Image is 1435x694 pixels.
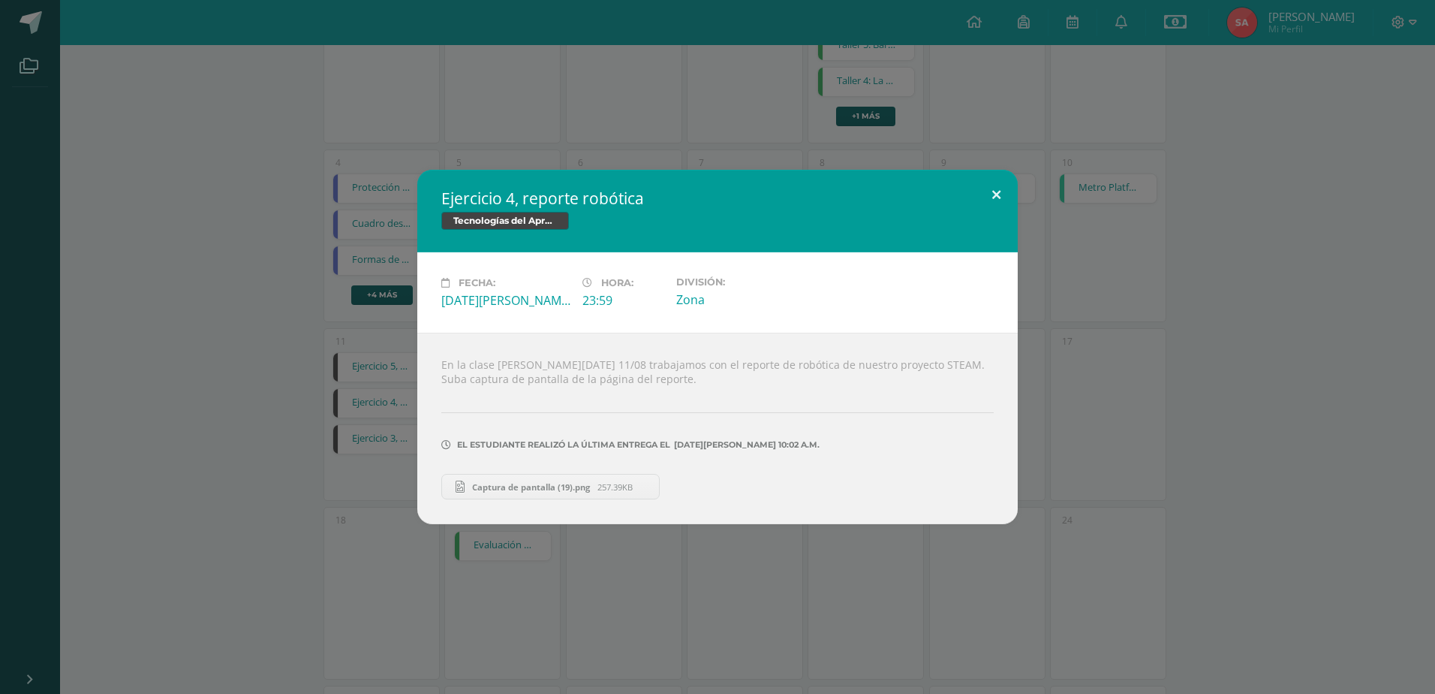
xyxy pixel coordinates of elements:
button: Close (Esc) [975,170,1018,221]
span: 257.39KB [597,481,633,493]
h2: Ejercicio 4, reporte robótica [441,188,994,209]
span: El estudiante realizó la última entrega el [457,439,670,450]
div: [DATE][PERSON_NAME] [441,292,570,309]
span: Captura de pantalla (19).png [465,481,597,493]
span: Fecha: [459,277,495,288]
span: Tecnologías del Aprendizaje y la Comunicación [441,212,569,230]
span: [DATE][PERSON_NAME] 10:02 a.m. [670,445,820,445]
div: En la clase [PERSON_NAME][DATE] 11/08 trabajamos con el reporte de robótica de nuestro proyecto S... [417,333,1018,524]
div: 23:59 [582,292,664,309]
span: Hora: [601,277,633,288]
a: Captura de pantalla (19).png 257.39KB [441,474,660,499]
div: Zona [676,291,805,308]
label: División: [676,276,805,288]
